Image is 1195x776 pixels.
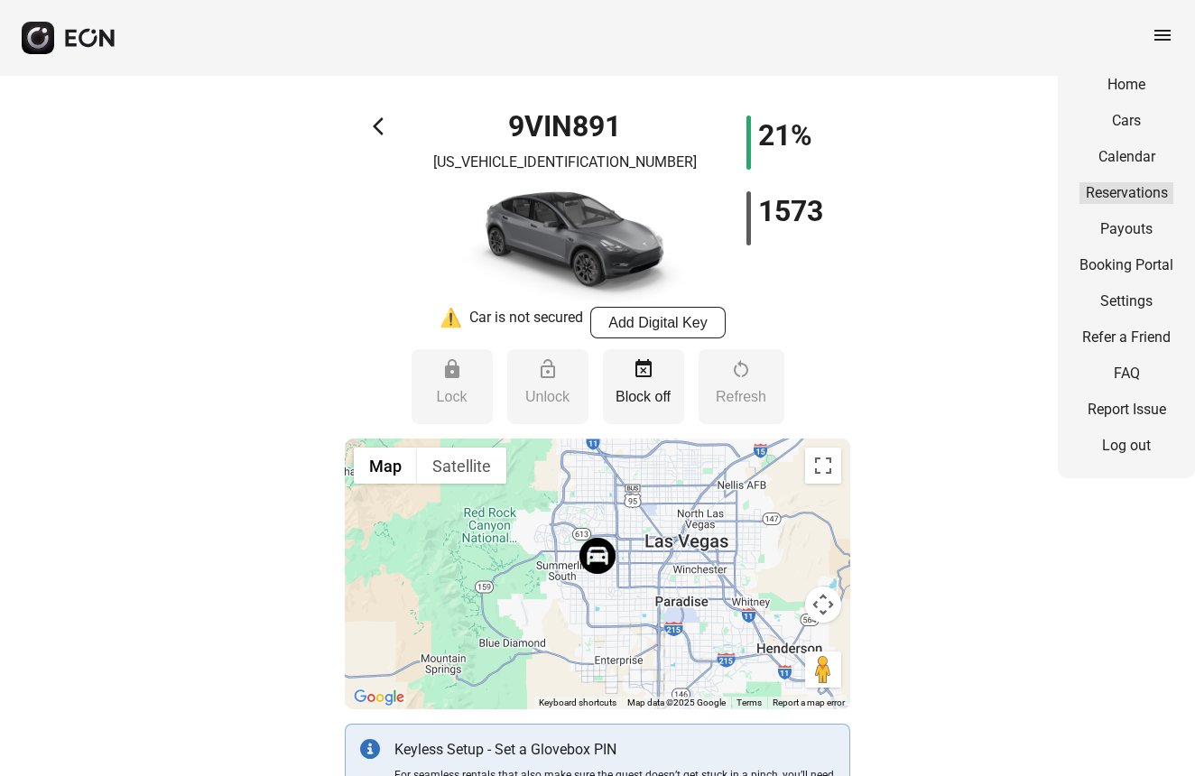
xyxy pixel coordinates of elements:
[1079,146,1173,168] a: Calendar
[433,152,697,173] p: [US_VEHICLE_IDENTIFICATION_NUMBER]
[758,200,823,222] h1: 1573
[1079,74,1173,96] a: Home
[1079,110,1173,132] a: Cars
[1079,435,1173,457] a: Log out
[440,307,462,338] div: ⚠️
[354,448,417,484] button: Show street map
[805,587,841,623] button: Map camera controls
[539,697,616,709] button: Keyboard shortcuts
[1152,24,1173,46] span: menu
[394,739,835,761] p: Keyless Setup - Set a Glovebox PIN
[1079,182,1173,204] a: Reservations
[1079,291,1173,312] a: Settings
[417,448,506,484] button: Show satellite imagery
[508,115,621,137] h1: 9VIN891
[373,115,394,137] span: arrow_back_ios
[603,349,684,424] button: Block off
[1079,218,1173,240] a: Payouts
[627,697,726,707] span: Map data ©2025 Google
[439,180,691,307] img: car
[805,448,841,484] button: Toggle fullscreen view
[469,307,583,338] div: Car is not secured
[1079,327,1173,348] a: Refer a Friend
[633,358,654,380] span: event_busy
[1079,254,1173,276] a: Booking Portal
[805,651,841,688] button: Drag Pegman onto the map to open Street View
[590,307,726,338] button: Add Digital Key
[758,125,812,146] h1: 21%
[612,386,675,408] p: Block off
[1079,363,1173,384] a: FAQ
[349,686,409,709] a: Open this area in Google Maps (opens a new window)
[349,686,409,709] img: Google
[360,739,380,759] img: info
[1079,399,1173,420] a: Report Issue
[736,697,762,707] a: Terms (opens in new tab)
[773,697,845,707] a: Report a map error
